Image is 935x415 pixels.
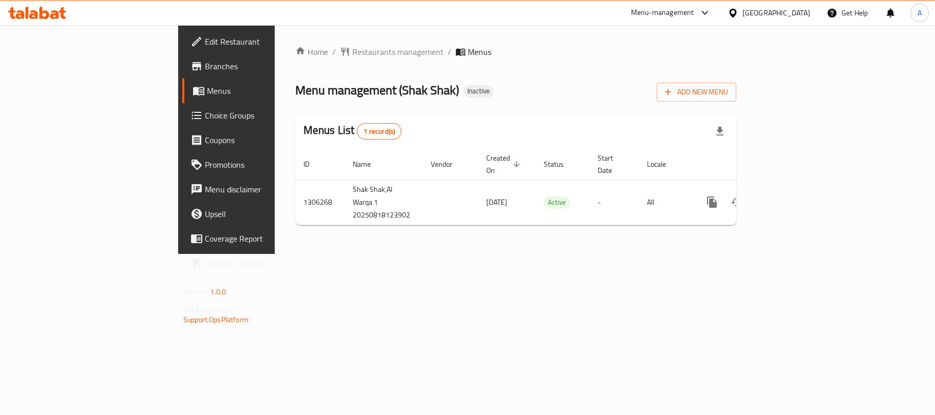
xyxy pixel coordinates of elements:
span: Version: [183,285,208,299]
span: Menu management ( Shak Shak ) [295,78,459,102]
span: Menus [207,85,326,97]
td: Shak Shak,Al Warqa 1 20250818123902 [345,180,423,225]
div: Inactive [463,85,494,97]
h2: Menus List [303,123,402,140]
div: [GEOGRAPHIC_DATA] [742,7,810,18]
button: Add New Menu [657,83,736,102]
a: Choice Groups [182,103,334,128]
span: 1 record(s) [357,127,401,136]
div: Menu-management [631,7,694,19]
a: Support.OpsPlatform [183,313,249,326]
span: Edit Restaurant [205,35,326,48]
span: Choice Groups [205,109,326,122]
a: Promotions [182,152,334,177]
span: ID [303,158,323,170]
li: / [448,46,451,58]
span: Upsell [205,208,326,220]
span: Promotions [205,159,326,171]
span: Coverage Report [205,232,326,245]
span: Restaurants management [352,46,444,58]
span: Menus [468,46,491,58]
table: enhanced table [295,149,807,225]
a: Branches [182,54,334,78]
span: Inactive [463,87,494,95]
span: 1.0.0 [210,285,226,299]
a: Menus [182,78,334,103]
nav: breadcrumb [295,46,736,58]
span: Active [544,196,570,208]
span: Vendor [431,158,466,170]
span: Status [544,158,577,170]
a: Upsell [182,202,334,226]
th: Actions [692,149,807,180]
td: All [639,180,692,225]
div: Active [544,196,570,209]
span: Start Date [598,152,626,176]
div: Total records count [357,123,402,140]
button: Change Status [724,190,749,214]
span: [DATE] [486,195,507,209]
a: Coverage Report [182,226,334,251]
a: Edit Restaurant [182,29,334,54]
span: Coupons [205,134,326,146]
a: Coupons [182,128,334,152]
span: Name [353,158,384,170]
span: Menu disclaimer [205,183,326,195]
span: Created On [486,152,523,176]
button: more [700,190,724,214]
span: A [918,7,922,18]
td: - [589,180,639,225]
a: Restaurants management [340,46,444,58]
a: Menu disclaimer [182,177,334,202]
span: Branches [205,60,326,72]
div: Export file [708,119,732,144]
a: Grocery Checklist [182,251,334,275]
span: Get support on: [183,303,231,316]
span: Add New Menu [665,86,728,98]
span: Locale [647,158,679,170]
span: Grocery Checklist [205,257,326,269]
